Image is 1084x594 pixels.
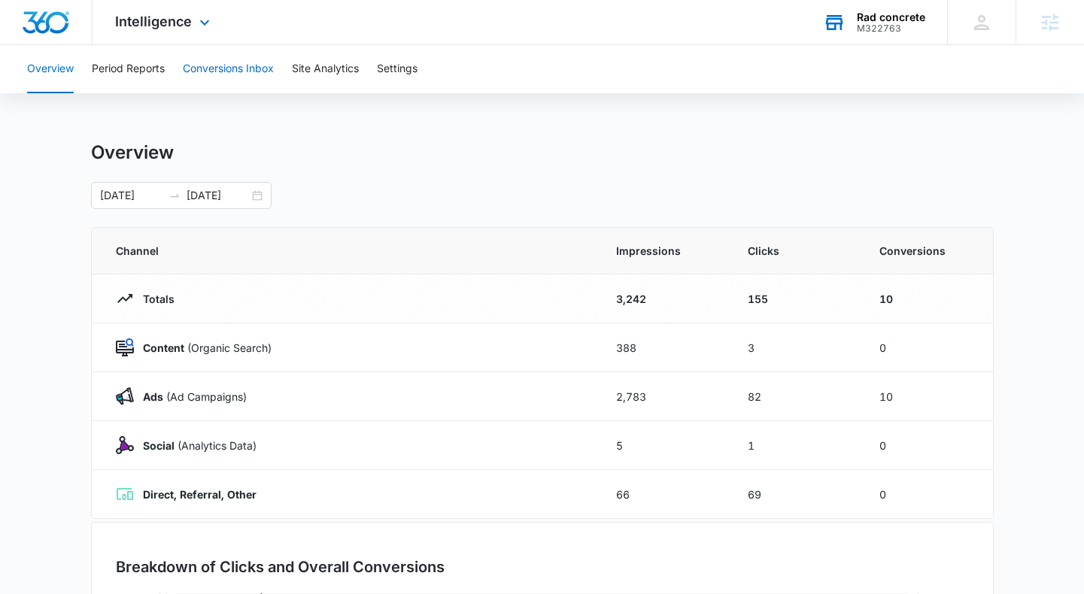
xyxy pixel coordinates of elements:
strong: Ads [143,390,163,403]
td: 0 [861,323,993,372]
span: Impressions [616,243,712,259]
p: (Analytics Data) [134,438,257,453]
td: 2,783 [598,372,730,421]
p: (Organic Search) [134,340,272,356]
td: 0 [861,421,993,470]
input: Start date [100,187,162,204]
span: Clicks [748,243,843,259]
strong: Social [143,439,175,452]
span: swap-right [169,189,181,202]
div: account name [857,11,925,23]
span: Channel [116,243,580,259]
div: account id [857,23,925,34]
button: Period Reports [92,45,165,93]
td: 3,242 [598,274,730,323]
td: 66 [598,470,730,519]
td: 10 [861,274,993,323]
strong: Content [143,341,184,354]
td: 0 [861,470,993,519]
strong: Direct, Referral, Other [143,488,257,501]
input: End date [187,187,249,204]
span: to [169,189,181,202]
td: 3 [730,323,861,372]
img: Social [116,436,134,454]
td: 388 [598,323,730,372]
span: Conversions [879,243,969,259]
td: 155 [730,274,861,323]
td: 10 [861,372,993,421]
button: Settings [377,45,418,93]
h1: Overview [91,141,174,164]
td: 5 [598,421,730,470]
img: Ads [116,387,134,405]
h3: Breakdown of Clicks and Overall Conversions [116,556,445,578]
td: 69 [730,470,861,519]
td: 1 [730,421,861,470]
td: 82 [730,372,861,421]
button: Overview [27,45,74,93]
img: Content [116,338,134,356]
button: Conversions Inbox [183,45,274,93]
button: Site Analytics [292,45,359,93]
p: Totals [134,291,175,307]
span: Intelligence [115,14,192,29]
p: (Ad Campaigns) [134,389,247,405]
